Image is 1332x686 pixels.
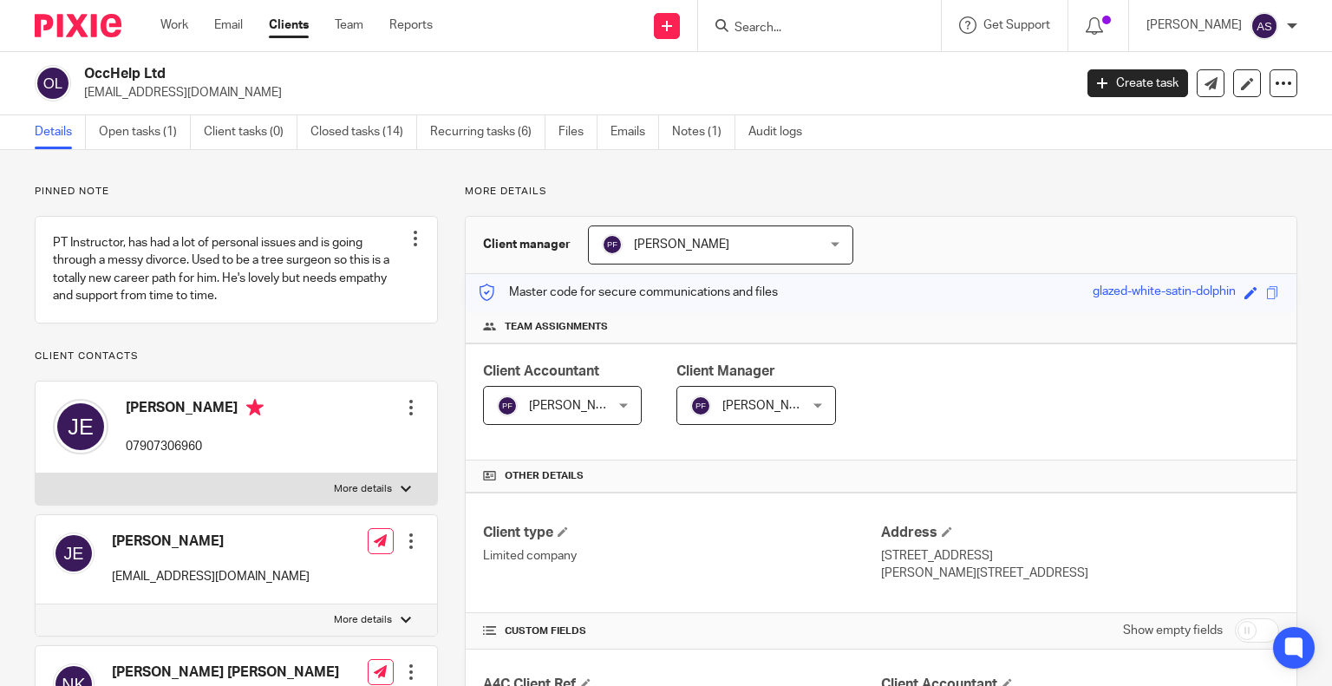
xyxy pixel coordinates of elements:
a: Details [35,115,86,149]
a: Notes (1) [672,115,735,149]
p: Master code for secure communications and files [479,284,778,301]
p: [PERSON_NAME] [1146,16,1242,34]
p: More details [465,185,1297,199]
img: svg%3E [1250,12,1278,40]
h4: [PERSON_NAME] [126,399,264,421]
h4: Client type [483,524,881,542]
h4: [PERSON_NAME] [PERSON_NAME] [112,663,339,682]
p: [PERSON_NAME][STREET_ADDRESS] [881,565,1279,582]
p: Limited company [483,547,881,565]
a: Closed tasks (14) [310,115,417,149]
p: Pinned note [35,185,438,199]
span: Team assignments [505,320,608,334]
a: Open tasks (1) [99,115,191,149]
img: Pixie [35,14,121,37]
p: More details [334,613,392,627]
p: [STREET_ADDRESS] [881,547,1279,565]
img: svg%3E [497,395,518,416]
img: svg%3E [35,65,71,101]
span: [PERSON_NAME] [722,400,818,412]
a: Work [160,16,188,34]
div: glazed-white-satin-dolphin [1093,283,1236,303]
a: Create task [1087,69,1188,97]
img: svg%3E [690,395,711,416]
h3: Client manager [483,236,571,253]
a: Clients [269,16,309,34]
img: svg%3E [53,532,95,574]
h2: OccHelp Ltd [84,65,866,83]
a: Email [214,16,243,34]
a: Emails [610,115,659,149]
p: [EMAIL_ADDRESS][DOMAIN_NAME] [112,568,310,585]
span: Other details [505,469,584,483]
span: Get Support [983,19,1050,31]
h4: [PERSON_NAME] [112,532,310,551]
i: Primary [246,399,264,416]
label: Show empty fields [1123,622,1223,639]
span: [PERSON_NAME] [634,238,729,251]
h4: CUSTOM FIELDS [483,624,881,638]
p: Client contacts [35,350,438,363]
a: Reports [389,16,433,34]
p: [EMAIL_ADDRESS][DOMAIN_NAME] [84,84,1061,101]
h4: Address [881,524,1279,542]
span: Client Manager [676,364,775,378]
span: [PERSON_NAME] [529,400,624,412]
img: svg%3E [53,399,108,454]
a: Files [558,115,597,149]
a: Team [335,16,363,34]
span: Client Accountant [483,364,599,378]
p: More details [334,482,392,496]
p: 07907306960 [126,438,264,455]
input: Search [733,21,889,36]
a: Audit logs [748,115,815,149]
a: Client tasks (0) [204,115,297,149]
img: svg%3E [602,234,623,255]
a: Recurring tasks (6) [430,115,545,149]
